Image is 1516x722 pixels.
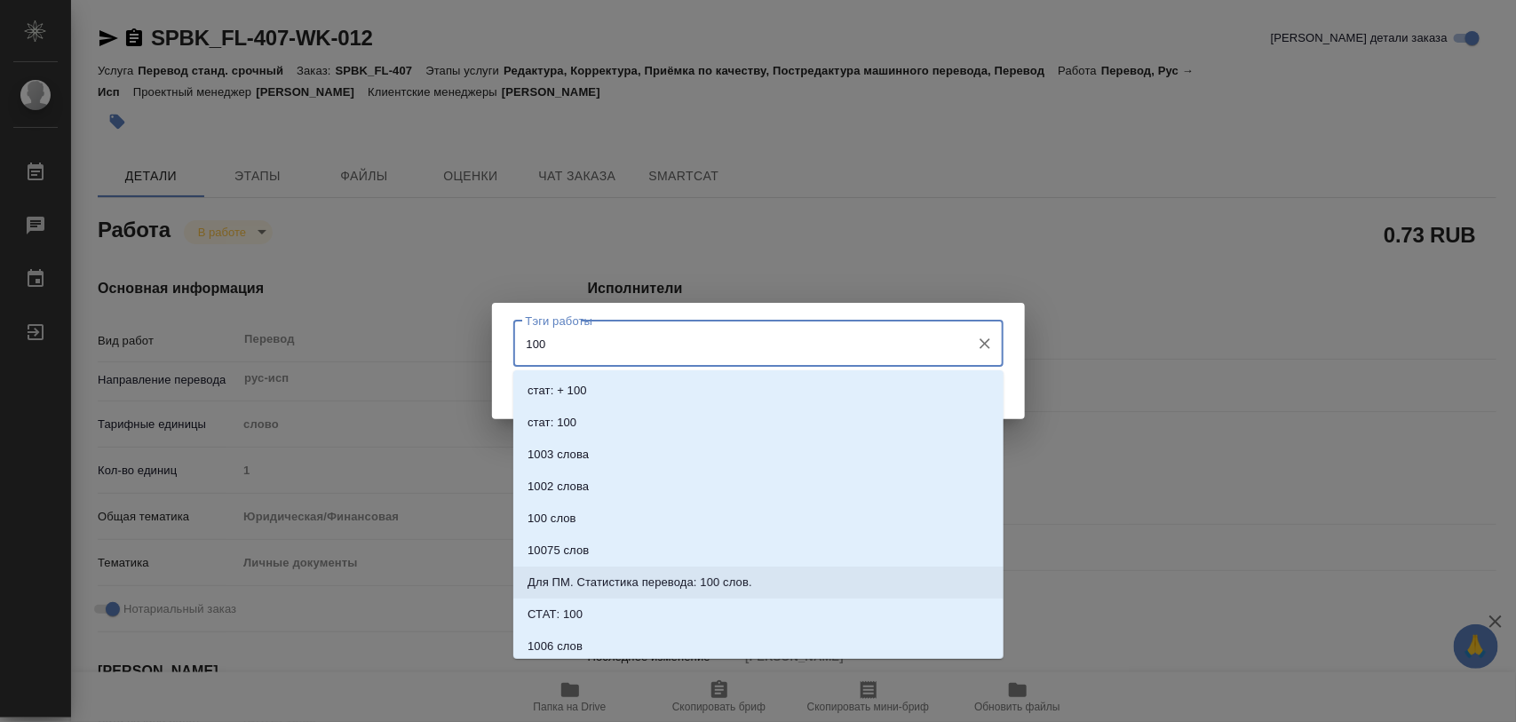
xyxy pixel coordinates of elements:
p: 10075 слов [528,542,589,559]
p: 100 слов [528,510,576,528]
p: 1006 слов [528,638,583,655]
p: Для ПМ. Статистика перевода: 100 слов. [528,574,752,591]
p: СТАТ: 100 [528,606,583,623]
button: Очистить [972,331,997,356]
p: стат: + 100 [528,382,587,400]
p: стат: 100 [528,414,576,432]
p: 1003 слова [528,446,589,464]
p: 1002 слова [528,478,589,496]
